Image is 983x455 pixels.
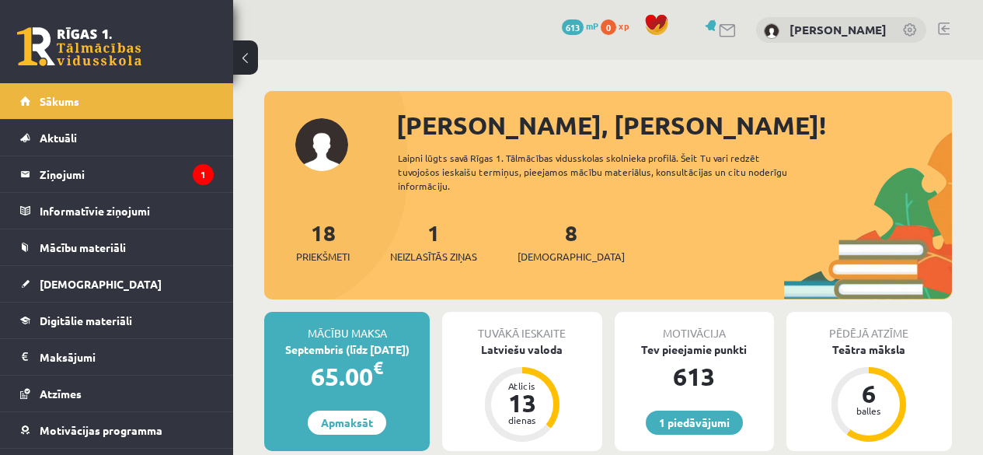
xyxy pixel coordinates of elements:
[786,341,952,358] div: Teātra māksla
[518,249,625,264] span: [DEMOGRAPHIC_DATA]
[20,193,214,229] a: Informatīvie ziņojumi
[296,249,350,264] span: Priekšmeti
[20,303,214,338] a: Digitālie materiāli
[40,277,162,291] span: [DEMOGRAPHIC_DATA]
[499,381,546,390] div: Atlicis
[396,107,952,144] div: [PERSON_NAME], [PERSON_NAME]!
[499,390,546,415] div: 13
[518,219,625,264] a: 8[DEMOGRAPHIC_DATA]
[20,376,214,411] a: Atzīmes
[764,23,779,39] img: Linda Liepiņa
[193,164,214,185] i: 1
[586,19,598,32] span: mP
[20,412,214,448] a: Motivācijas programma
[20,339,214,375] a: Maksājumi
[373,356,383,379] span: €
[40,387,82,401] span: Atzīmes
[615,341,774,358] div: Tev pieejamie punkti
[40,131,77,145] span: Aktuāli
[619,19,629,32] span: xp
[845,381,892,406] div: 6
[40,156,214,192] legend: Ziņojumi
[390,219,477,264] a: 1Neizlasītās ziņas
[308,411,386,435] a: Apmaksāt
[615,312,774,341] div: Motivācija
[264,312,430,341] div: Mācību maksa
[601,19,616,35] span: 0
[296,219,350,264] a: 18Priekšmeti
[40,339,214,375] legend: Maksājumi
[20,266,214,302] a: [DEMOGRAPHIC_DATA]
[264,358,430,395] div: 65.00
[786,312,952,341] div: Pēdējā atzīme
[264,341,430,358] div: Septembris (līdz [DATE])
[20,229,214,265] a: Mācību materiāli
[790,22,887,37] a: [PERSON_NAME]
[845,406,892,415] div: balles
[20,120,214,156] a: Aktuāli
[398,151,810,193] div: Laipni lūgts savā Rīgas 1. Tālmācības vidusskolas skolnieka profilā. Šeit Tu vari redzēt tuvojošo...
[390,249,477,264] span: Neizlasītās ziņas
[601,19,636,32] a: 0 xp
[40,94,79,108] span: Sākums
[40,313,132,327] span: Digitālie materiāli
[646,411,743,435] a: 1 piedāvājumi
[562,19,584,35] span: 613
[20,156,214,192] a: Ziņojumi1
[442,312,601,341] div: Tuvākā ieskaite
[40,193,214,229] legend: Informatīvie ziņojumi
[17,27,141,66] a: Rīgas 1. Tālmācības vidusskola
[442,341,601,444] a: Latviešu valoda Atlicis 13 dienas
[442,341,601,358] div: Latviešu valoda
[40,423,162,437] span: Motivācijas programma
[562,19,598,32] a: 613 mP
[499,415,546,425] div: dienas
[40,240,126,254] span: Mācību materiāli
[786,341,952,444] a: Teātra māksla 6 balles
[20,83,214,119] a: Sākums
[615,358,774,395] div: 613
